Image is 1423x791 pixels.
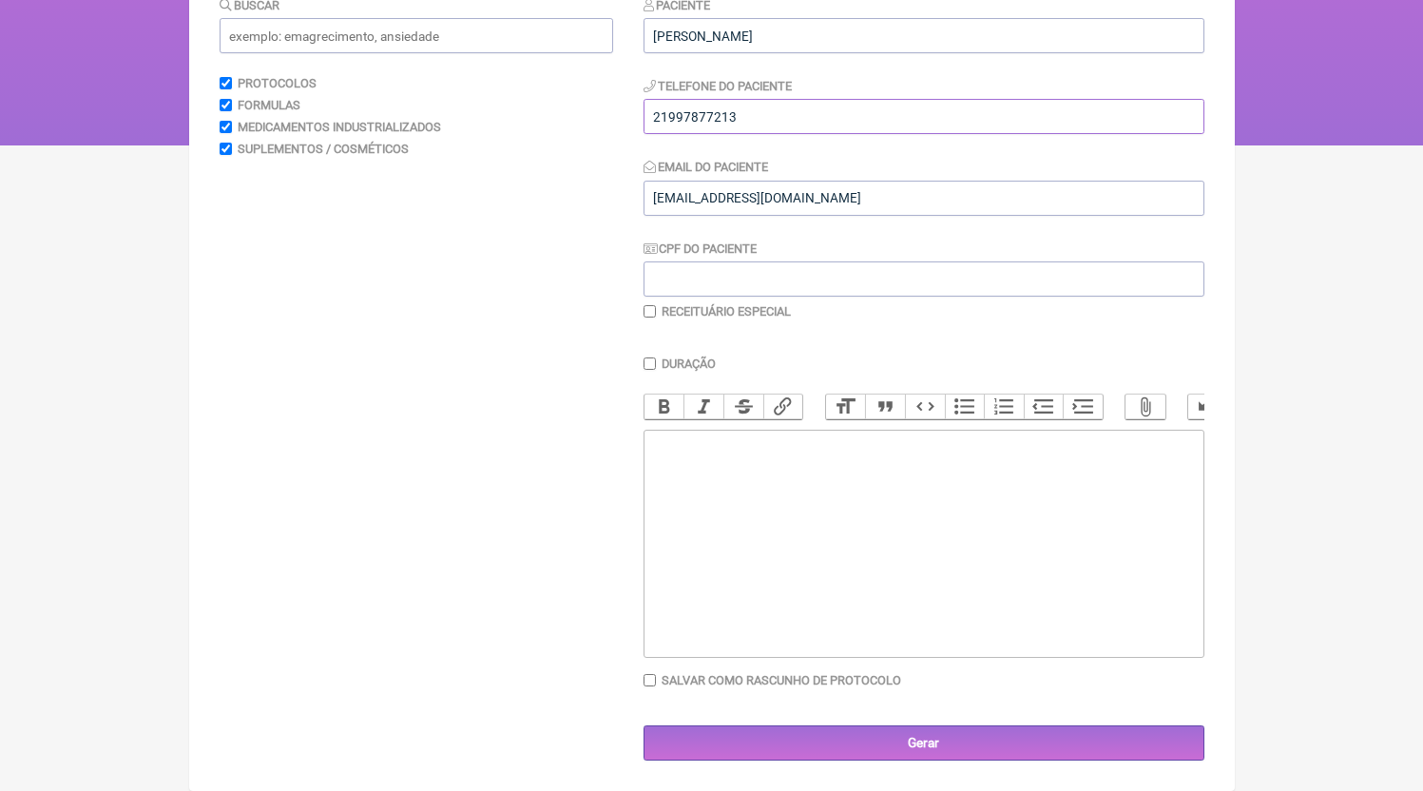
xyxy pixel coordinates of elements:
[865,395,905,419] button: Quote
[1125,395,1165,419] button: Attach Files
[644,160,769,174] label: Email do Paciente
[662,673,901,687] label: Salvar como rascunho de Protocolo
[238,76,317,90] label: Protocolos
[238,120,441,134] label: Medicamentos Industrializados
[662,357,716,371] label: Duração
[644,79,793,93] label: Telefone do Paciente
[1188,395,1228,419] button: Undo
[984,395,1024,419] button: Numbers
[723,395,763,419] button: Strikethrough
[1063,395,1103,419] button: Increase Level
[220,18,613,53] input: exemplo: emagrecimento, ansiedade
[644,241,758,256] label: CPF do Paciente
[683,395,723,419] button: Italic
[826,395,866,419] button: Heading
[763,395,803,419] button: Link
[238,98,300,112] label: Formulas
[945,395,985,419] button: Bullets
[644,395,684,419] button: Bold
[644,725,1204,761] input: Gerar
[1024,395,1064,419] button: Decrease Level
[238,142,409,156] label: Suplementos / Cosméticos
[662,304,791,318] label: Receituário Especial
[905,395,945,419] button: Code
